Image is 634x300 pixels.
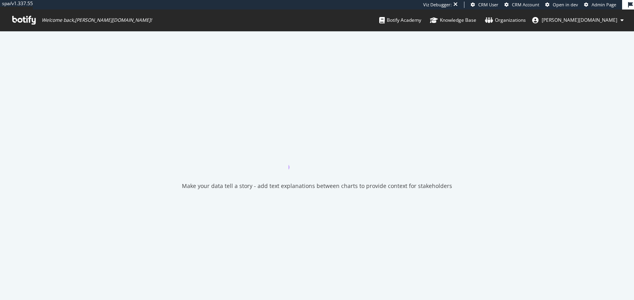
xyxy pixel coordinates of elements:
div: Botify Academy [379,16,421,24]
a: CRM Account [504,2,539,8]
div: Organizations [485,16,526,24]
span: Welcome back, [PERSON_NAME][DOMAIN_NAME] ! [42,17,152,23]
span: Admin Page [592,2,616,8]
a: CRM User [471,2,498,8]
div: animation [288,141,346,169]
a: Organizations [485,9,526,31]
div: Viz Debugger: [423,2,452,8]
span: jenny.ren [542,17,617,23]
span: CRM User [478,2,498,8]
span: CRM Account [512,2,539,8]
div: Make your data tell a story - add text explanations between charts to provide context for stakeho... [182,182,452,190]
span: Open in dev [553,2,578,8]
a: Admin Page [584,2,616,8]
a: Botify Academy [379,9,421,31]
a: Knowledge Base [430,9,476,31]
div: Knowledge Base [430,16,476,24]
a: Open in dev [545,2,578,8]
button: [PERSON_NAME][DOMAIN_NAME] [526,14,630,27]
